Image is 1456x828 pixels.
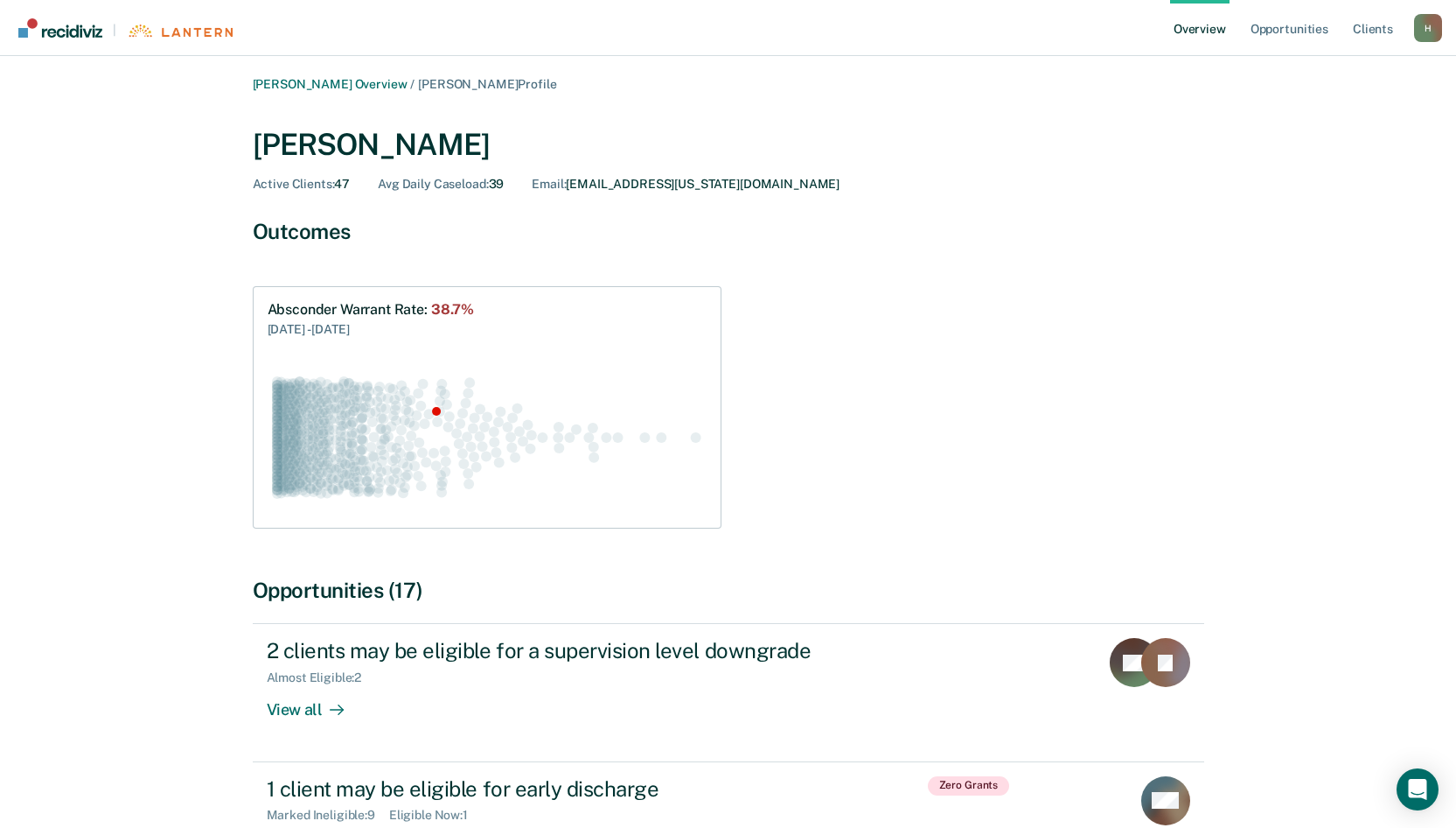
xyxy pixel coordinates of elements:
[532,177,839,192] div: [EMAIL_ADDRESS][US_STATE][DOMAIN_NAME]
[253,177,351,192] div: 47
[253,77,408,91] a: [PERSON_NAME] Overview
[418,77,556,91] span: [PERSON_NAME] Profile
[532,177,566,191] span: Email :
[102,23,127,38] span: |
[253,127,1204,163] div: [PERSON_NAME]
[127,25,233,38] img: Lantern
[253,623,1204,761] a: 2 clients may be eligible for a supervision level downgradeAlmost Eligible:2View all
[267,685,365,719] div: View all
[431,301,474,318] span: 38.7%
[18,18,102,38] img: Recidiviz
[267,808,389,823] div: Marked Ineligible : 9
[268,318,475,339] div: [DATE] - [DATE]
[268,360,707,514] div: Swarm plot of all absconder warrant rates in the state for ALL caseloads, highlighting values of ...
[253,286,721,528] a: Absconder Warrant Rate:38.7%[DATE] - [DATE]Swarm plot of all absconder warrant rates in the state...
[267,776,881,802] div: 1 client may be eligible for early discharge
[407,77,418,91] span: /
[268,301,475,318] div: Absconder Warrant Rate :
[1397,768,1439,810] div: Open Intercom Messenger
[253,177,335,191] span: Active Clients :
[378,177,488,191] span: Avg Daily Caseload :
[1414,14,1442,42] button: Profile dropdown button
[267,638,881,663] div: 2 clients may be eligible for a supervision level downgrade
[928,776,1010,796] span: Zero Grants
[1414,14,1442,42] div: H
[253,578,1204,603] div: Opportunities (17)
[267,670,376,685] div: Almost Eligible : 2
[389,808,482,823] div: Eligible Now : 1
[253,219,1204,244] div: Outcomes
[378,177,504,192] div: 39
